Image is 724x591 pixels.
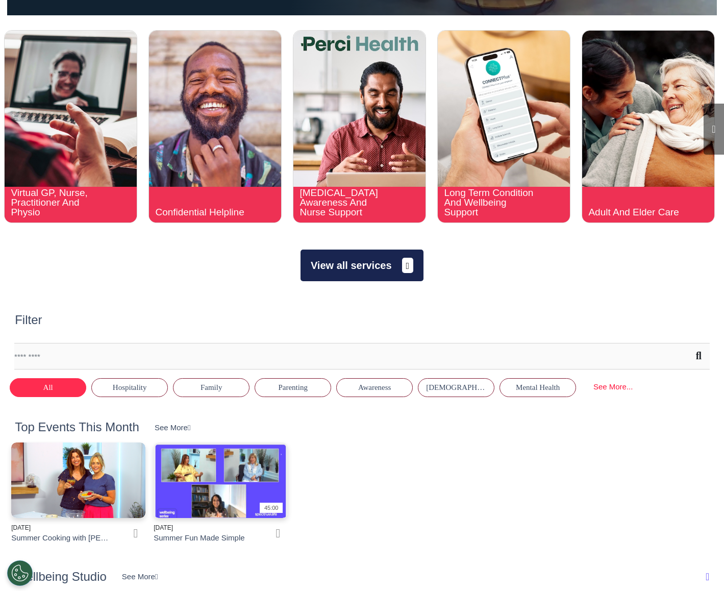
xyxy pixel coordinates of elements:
h2: Wellbeing Studio [15,570,107,584]
div: Long Term Condition And Wellbeing Support [444,188,536,217]
div: [DATE] [154,523,254,532]
div: See More... [581,377,645,396]
button: [DEMOGRAPHIC_DATA] Health [418,378,494,397]
button: Parenting [255,378,331,397]
button: Awareness [336,378,413,397]
button: Hospitality [91,378,168,397]
h2: Top Events This Month [15,420,139,435]
img: Summer+Fun+Made+Simple.JPG [154,442,288,518]
div: Summer Cooking with [PERSON_NAME]: Fresh Flavours and Feel-Good Food [11,532,112,544]
div: See More [122,571,158,583]
button: All [10,378,86,397]
h2: Filter [15,313,42,328]
img: clare+and+ais.png [11,442,145,518]
div: Summer Fun Made Simple [154,532,244,544]
div: See More [155,422,191,434]
div: [MEDICAL_DATA] Awareness And Nurse Support [299,188,392,217]
button: Mental Health [500,378,576,397]
div: [DATE] [11,523,112,532]
button: View all services [301,250,423,281]
button: Open Preferences [7,560,33,586]
div: Virtual GP, Nurse, Practitioner And Physio [11,188,103,217]
button: Family [173,378,249,397]
div: Adult And Elder Care [588,207,681,217]
div: Confidential Helpline [155,207,247,217]
div: 45:00 [260,503,283,513]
